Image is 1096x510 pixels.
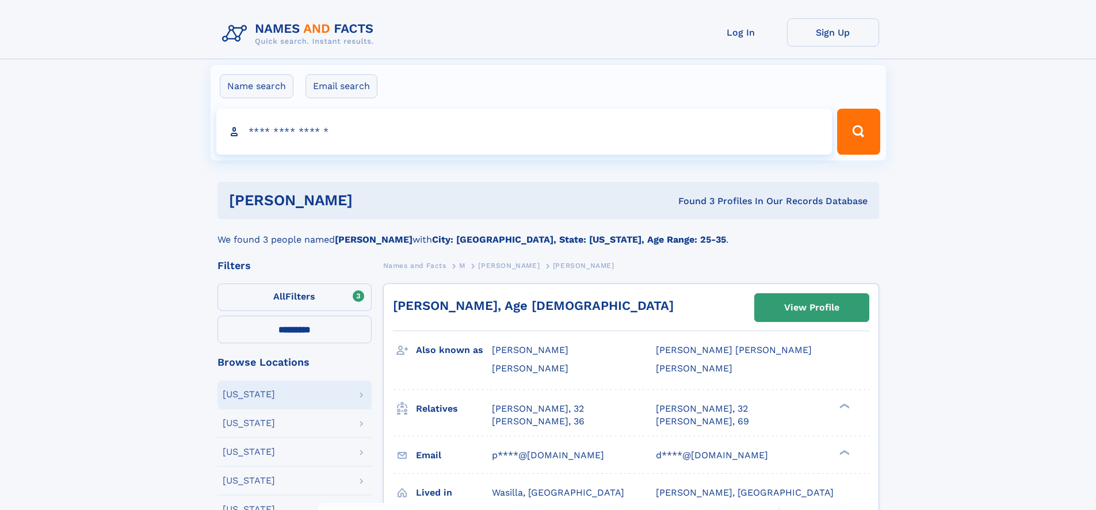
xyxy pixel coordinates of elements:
a: [PERSON_NAME], 69 [656,415,749,428]
div: [US_STATE] [223,390,275,399]
span: [PERSON_NAME] [PERSON_NAME] [656,344,812,355]
div: ❯ [837,448,850,456]
a: View Profile [755,294,869,321]
b: [PERSON_NAME] [335,234,413,245]
div: Filters [217,260,372,271]
button: Search Button [837,109,880,155]
div: [US_STATE] [223,419,275,428]
b: City: [GEOGRAPHIC_DATA], State: [US_STATE], Age Range: 25-35 [432,234,726,245]
div: Found 3 Profiles In Our Records Database [515,195,868,208]
a: [PERSON_NAME], 32 [656,402,748,415]
img: Logo Names and Facts [217,18,383,49]
div: [US_STATE] [223,476,275,485]
span: [PERSON_NAME] [492,363,568,374]
a: Sign Up [787,18,879,47]
h3: Lived in [416,483,492,503]
label: Name search [220,74,293,98]
span: [PERSON_NAME], [GEOGRAPHIC_DATA] [656,487,834,498]
span: [PERSON_NAME] [492,344,568,355]
a: [PERSON_NAME] [478,258,540,273]
div: View Profile [784,294,839,321]
a: [PERSON_NAME], 32 [492,402,584,415]
span: All [273,291,285,302]
a: Names and Facts [383,258,446,273]
a: Log In [695,18,787,47]
h1: [PERSON_NAME] [229,193,515,208]
input: search input [216,109,832,155]
span: Wasilla, [GEOGRAPHIC_DATA] [492,487,624,498]
h3: Email [416,446,492,465]
div: We found 3 people named with . [217,219,879,247]
span: M [459,262,465,270]
div: ❯ [837,402,850,409]
a: [PERSON_NAME], 36 [492,415,585,428]
h3: Relatives [416,399,492,419]
h3: Also known as [416,340,492,360]
span: [PERSON_NAME] [478,262,540,270]
label: Filters [217,283,372,311]
span: [PERSON_NAME] [553,262,614,270]
label: Email search [305,74,377,98]
div: [US_STATE] [223,447,275,457]
span: [PERSON_NAME] [656,363,732,374]
a: M [459,258,465,273]
a: [PERSON_NAME], Age [DEMOGRAPHIC_DATA] [393,298,674,313]
div: Browse Locations [217,357,372,367]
